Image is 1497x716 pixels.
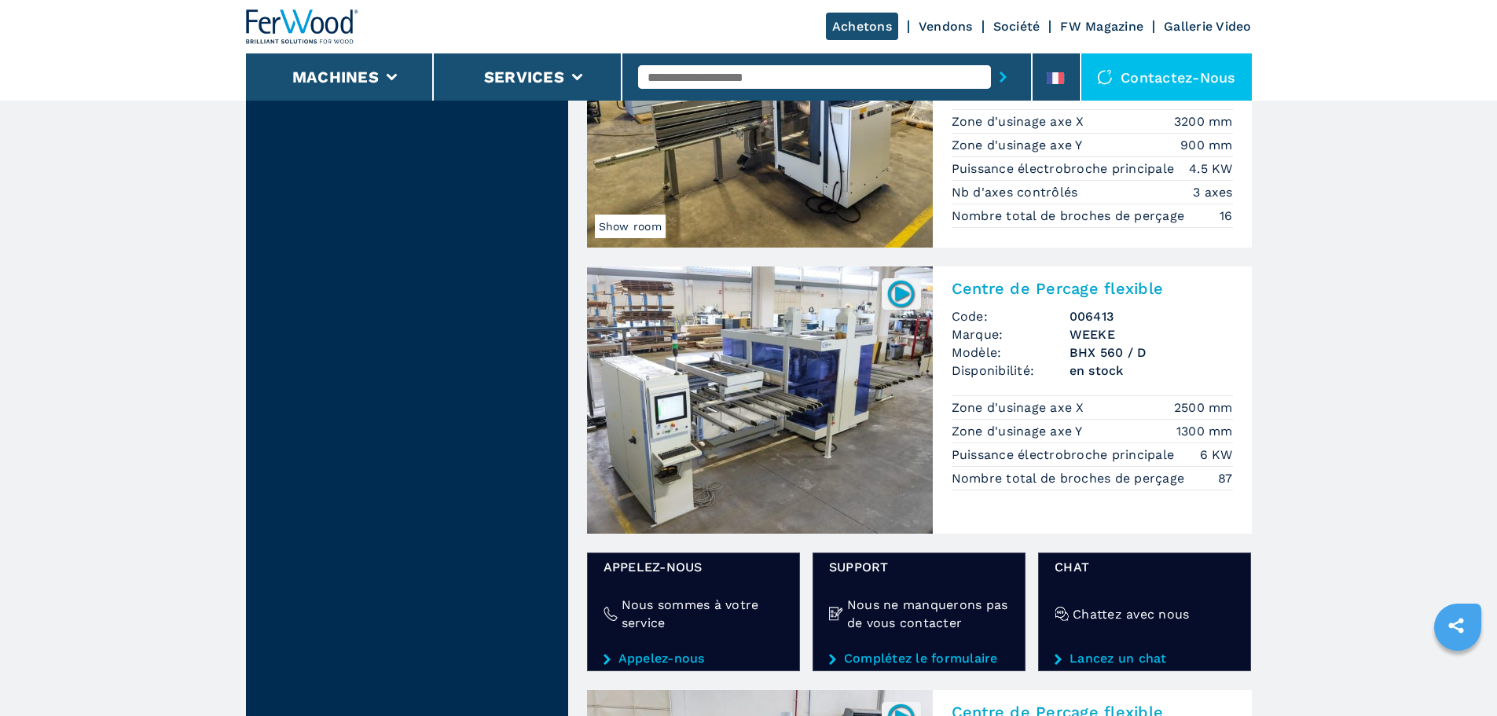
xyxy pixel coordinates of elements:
img: Nous ne manquerons pas de vous contacter [829,607,843,621]
img: Ferwood [246,9,359,44]
em: 900 mm [1180,136,1233,154]
span: en stock [1070,362,1233,380]
a: Complétez le formulaire [829,652,1009,666]
em: 4.5 KW [1189,160,1233,178]
button: Services [484,68,564,86]
p: Zone d'usinage axe Y [952,423,1087,440]
p: Zone d'usinage axe Y [952,137,1087,154]
h3: BHX 560 / D [1070,343,1233,362]
a: Vendons [919,19,973,34]
a: Centre de Percage flexible WEEKE BHX 560 / D006413Centre de Percage flexibleCode:006413Marque:WEE... [587,266,1252,534]
span: Appelez-nous [604,558,783,576]
p: Puissance électrobroche principale [952,446,1179,464]
em: 16 [1220,207,1233,225]
a: Gallerie Video [1164,19,1252,34]
div: Contactez-nous [1081,53,1252,101]
span: Show room [595,215,666,238]
span: Chat [1055,558,1235,576]
em: 87 [1218,469,1233,487]
a: Appelez-nous [604,652,783,666]
iframe: Chat [1430,645,1485,704]
span: Disponibilité: [952,362,1070,380]
span: Modèle: [952,343,1070,362]
em: 3 axes [1193,183,1233,201]
p: Puissance électrobroche principale [952,160,1179,178]
img: Nous sommes à votre service [604,607,618,621]
a: sharethis [1436,606,1476,645]
em: 2500 mm [1174,398,1233,417]
h2: Centre de Percage flexible [952,279,1233,298]
span: Marque: [952,325,1070,343]
img: 006413 [886,278,916,309]
em: 1300 mm [1176,422,1233,440]
p: Nombre total de broches de perçage [952,470,1189,487]
p: Nombre total de broches de perçage [952,207,1189,225]
span: Code: [952,307,1070,325]
h4: Chattez avec nous [1073,605,1189,623]
h3: 006413 [1070,307,1233,325]
h4: Nous sommes à votre service [622,596,783,632]
h4: Nous ne manquerons pas de vous contacter [847,596,1009,632]
h3: WEEKE [1070,325,1233,343]
p: Nb d'axes contrôlés [952,184,1082,201]
a: FW Magazine [1060,19,1143,34]
p: Zone d'usinage axe X [952,399,1088,417]
img: Contactez-nous [1097,69,1113,85]
p: Zone d'usinage axe X [952,113,1088,130]
a: Lancez un chat [1055,652,1235,666]
a: Société [993,19,1040,34]
span: Support [829,558,1009,576]
em: 3200 mm [1174,112,1233,130]
button: submit-button [991,59,1015,95]
button: Machines [292,68,379,86]
em: 6 KW [1200,446,1233,464]
img: Centre de Percage flexible WEEKE BHX 560 / D [587,266,933,534]
a: Achetons [826,13,898,40]
img: Chattez avec nous [1055,607,1069,621]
